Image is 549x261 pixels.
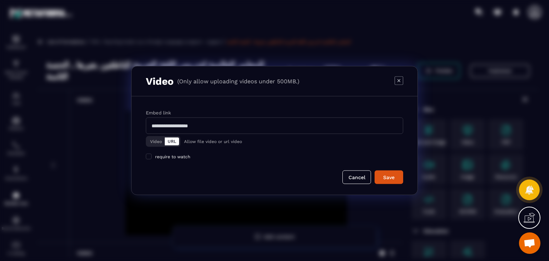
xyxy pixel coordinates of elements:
div: Open chat [519,232,540,254]
span: require to watch [155,154,190,159]
div: Save [379,174,399,181]
button: Save [375,171,403,184]
button: URL [165,138,179,146]
p: (Only allow uploading videos under 500MB.) [177,78,300,85]
label: Embed link [146,110,171,115]
h3: Video [146,75,174,87]
p: Allow file video or url video [184,139,242,144]
button: Cancel [342,171,371,184]
button: Video [147,138,165,146]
